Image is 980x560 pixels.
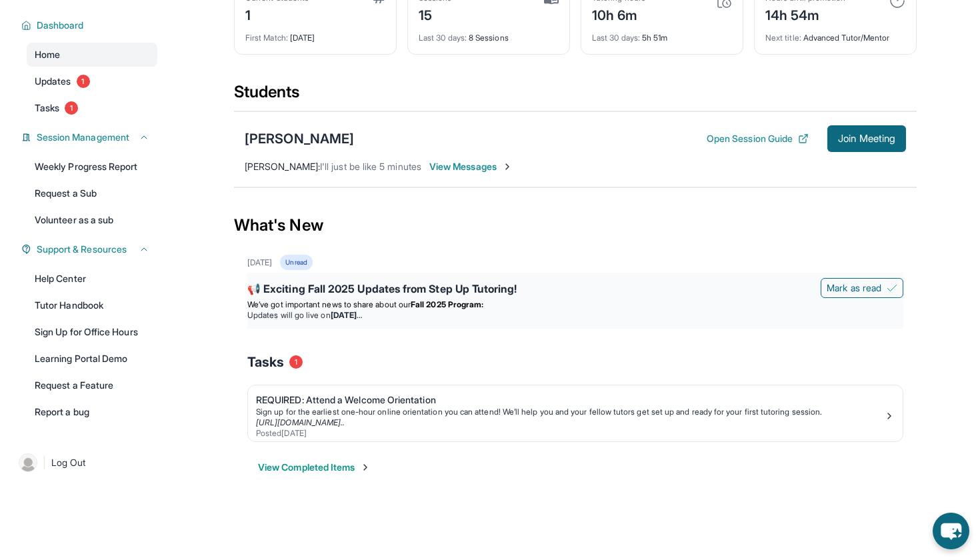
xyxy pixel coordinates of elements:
[247,299,411,309] span: We’ve got important news to share about our
[31,131,149,144] button: Session Management
[51,456,86,469] span: Log Out
[821,278,903,298] button: Mark as read
[419,25,559,43] div: 8 Sessions
[256,407,884,417] div: Sign up for the earliest one-hour online orientation you can attend! We’ll help you and your fell...
[247,353,284,371] span: Tasks
[592,25,732,43] div: 5h 51m
[280,255,312,270] div: Unread
[77,75,90,88] span: 1
[765,33,801,43] span: Next title :
[245,33,288,43] span: First Match :
[43,455,46,471] span: |
[887,283,897,293] img: Mark as read
[320,161,421,172] span: I'll just be like 5 minutes
[65,101,78,115] span: 1
[35,75,71,88] span: Updates
[37,243,127,256] span: Support & Resources
[27,347,157,371] a: Learning Portal Demo
[35,48,60,61] span: Home
[592,3,645,25] div: 10h 6m
[245,3,309,25] div: 1
[247,257,272,268] div: [DATE]
[31,19,149,32] button: Dashboard
[27,400,157,424] a: Report a bug
[827,281,881,295] span: Mark as read
[37,19,84,32] span: Dashboard
[933,513,969,549] button: chat-button
[707,132,809,145] button: Open Session Guide
[827,125,906,152] button: Join Meeting
[27,69,157,93] a: Updates1
[258,461,371,474] button: View Completed Items
[234,81,917,111] div: Students
[27,373,157,397] a: Request a Feature
[234,196,917,255] div: What's New
[247,310,903,321] li: Updates will go live on
[256,393,884,407] div: REQUIRED: Attend a Welcome Orientation
[765,3,845,25] div: 14h 54m
[245,25,385,43] div: [DATE]
[248,385,903,441] a: REQUIRED: Attend a Welcome OrientationSign up for the earliest one-hour online orientation you ca...
[27,43,157,67] a: Home
[256,428,884,439] div: Posted [DATE]
[838,135,895,143] span: Join Meeting
[502,161,513,172] img: Chevron-Right
[27,208,157,232] a: Volunteer as a sub
[592,33,640,43] span: Last 30 days :
[765,25,905,43] div: Advanced Tutor/Mentor
[245,129,354,148] div: [PERSON_NAME]
[31,243,149,256] button: Support & Resources
[245,161,320,172] span: [PERSON_NAME] :
[19,453,37,472] img: user-img
[331,310,362,320] strong: [DATE]
[27,293,157,317] a: Tutor Handbook
[419,33,467,43] span: Last 30 days :
[289,355,303,369] span: 1
[13,448,157,477] a: |Log Out
[27,96,157,120] a: Tasks1
[35,101,59,115] span: Tasks
[419,3,452,25] div: 15
[37,131,129,144] span: Session Management
[27,267,157,291] a: Help Center
[27,320,157,344] a: Sign Up for Office Hours
[247,281,903,299] div: 📢 Exciting Fall 2025 Updates from Step Up Tutoring!
[256,417,345,427] a: [URL][DOMAIN_NAME]..
[429,160,513,173] span: View Messages
[27,181,157,205] a: Request a Sub
[411,299,483,309] strong: Fall 2025 Program:
[27,155,157,179] a: Weekly Progress Report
